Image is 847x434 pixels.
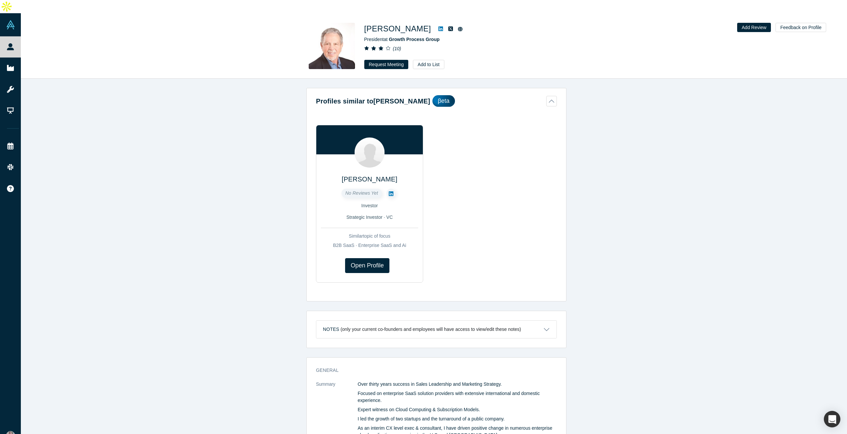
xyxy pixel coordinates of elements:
button: Profiles similar to[PERSON_NAME]βeta [316,95,557,107]
p: (only your current co-founders and employees will have access to view/edit these notes) [340,327,521,332]
button: Feedback on Profile [776,23,826,32]
a: [PERSON_NAME] [342,176,397,183]
p: I led the growth of two startups and the turnaround of a public company. [358,415,557,422]
h3: General [316,367,548,374]
span: President at [364,37,440,42]
button: Add Review [737,23,771,32]
i: ( 10 ) [393,46,401,51]
div: Similar topic of focus [321,233,418,240]
img: Chuck DeVita's Profile Image [309,23,355,69]
h3: Notes [323,326,339,333]
h2: Profiles similar to [PERSON_NAME] [316,96,430,106]
img: Alchemist Vault Logo [6,20,15,29]
p: Expert witness on Cloud Computing & Subscription Models. [358,406,557,413]
a: Open Profile [345,258,389,273]
img: Niha Gottiparthy's Profile Image [355,138,385,168]
p: Over thirty years success in Sales Leadership and Marketing Strategy. [358,381,557,388]
span: No Reviews Yet [345,190,378,196]
span: Investor [361,203,378,208]
a: Growth Process Group [389,37,439,42]
div: βeta [432,95,455,107]
div: Strategic Investor · VC [321,214,418,221]
p: Focused on enterprise SaaS solution providers with extensive international and domestic experience. [358,390,557,404]
span: B2B SaaS · Enterprise SaaS and Ai [333,243,406,248]
h1: [PERSON_NAME] [364,23,431,35]
button: Notes (only your current co-founders and employees will have access to view/edit these notes) [316,321,557,338]
button: Request Meeting [364,60,409,69]
button: Add to List [413,60,444,69]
